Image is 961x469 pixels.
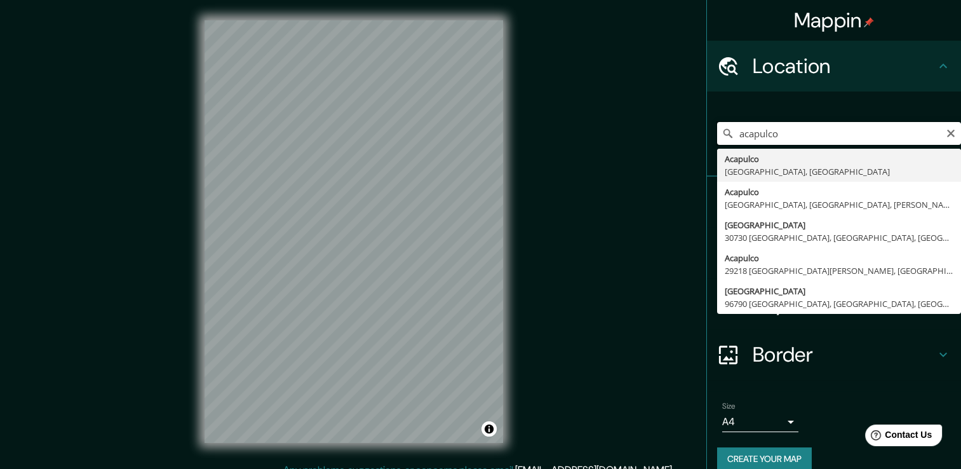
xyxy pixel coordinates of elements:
label: Size [722,401,736,412]
div: [GEOGRAPHIC_DATA], [GEOGRAPHIC_DATA] [725,165,953,178]
h4: Border [753,342,936,367]
div: Location [707,41,961,92]
canvas: Map [205,20,503,443]
img: pin-icon.png [864,17,874,27]
button: Clear [946,126,956,139]
div: Layout [707,278,961,329]
h4: Location [753,53,936,79]
div: 96790 [GEOGRAPHIC_DATA], [GEOGRAPHIC_DATA], [GEOGRAPHIC_DATA] [725,297,953,310]
div: A4 [722,412,798,432]
iframe: Help widget launcher [848,419,947,455]
div: Acapulco [725,186,953,198]
div: Acapulco [725,252,953,264]
div: Border [707,329,961,380]
div: Acapulco [725,153,953,165]
button: Toggle attribution [481,421,497,437]
div: [GEOGRAPHIC_DATA], [GEOGRAPHIC_DATA], [PERSON_NAME][GEOGRAPHIC_DATA] [725,198,953,211]
div: [GEOGRAPHIC_DATA] [725,285,953,297]
h4: Mappin [794,8,875,33]
input: Pick your city or area [717,122,961,145]
div: Pins [707,177,961,228]
div: Style [707,228,961,278]
div: 29218 [GEOGRAPHIC_DATA][PERSON_NAME], [GEOGRAPHIC_DATA], [GEOGRAPHIC_DATA] [725,264,953,277]
div: 30730 [GEOGRAPHIC_DATA], [GEOGRAPHIC_DATA], [GEOGRAPHIC_DATA] [725,231,953,244]
h4: Layout [753,291,936,316]
div: [GEOGRAPHIC_DATA] [725,219,953,231]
